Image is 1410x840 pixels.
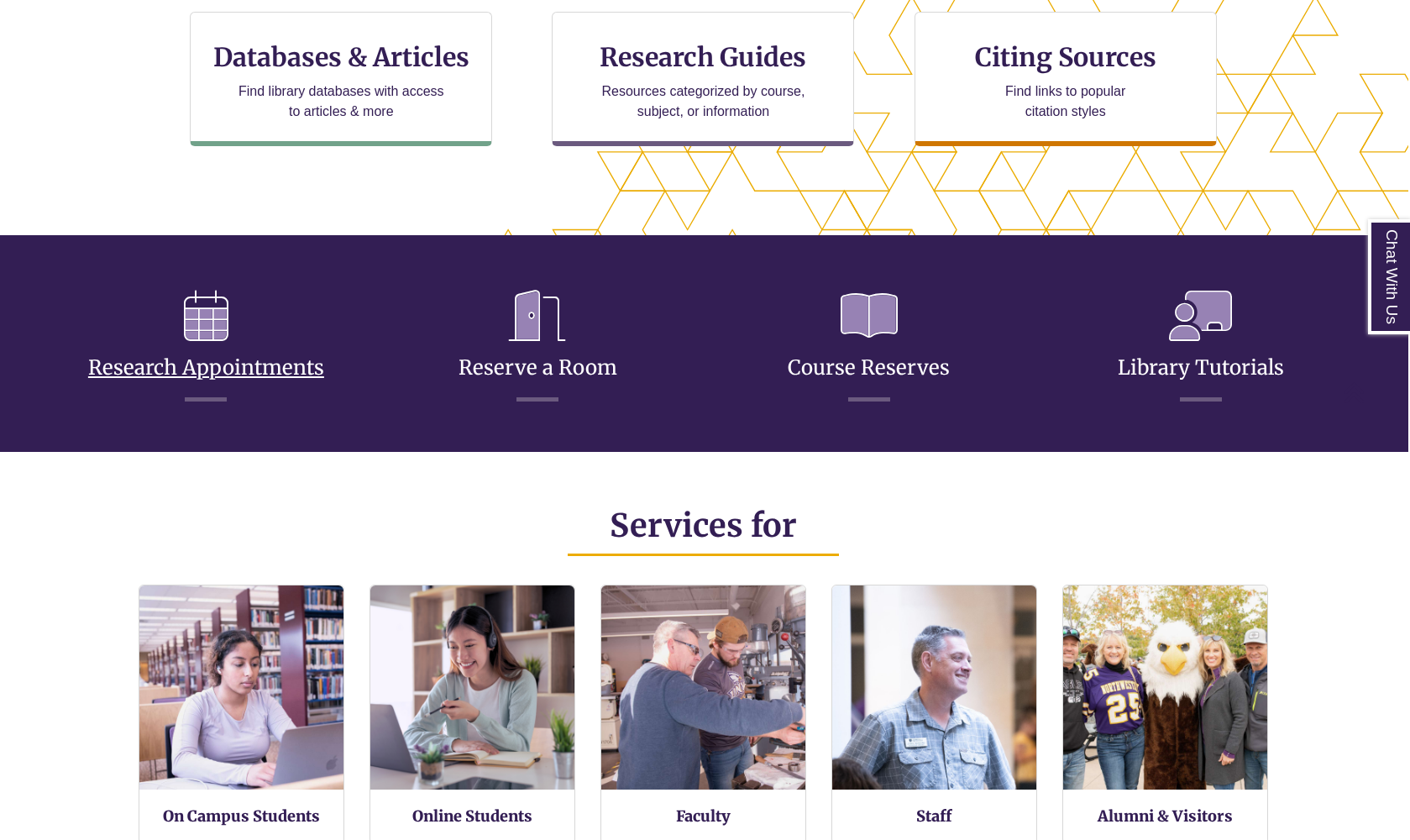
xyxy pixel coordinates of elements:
a: Back to Top [1343,381,1406,404]
img: Online Students Services [370,585,574,790]
a: On Campus Students [163,806,320,826]
h3: Research Guides [566,41,840,73]
p: Resources categorized by course, subject, or information [594,81,813,122]
a: Faculty [676,806,731,826]
a: Library Tutorials [1118,314,1284,381]
p: Find library databases with access to articles & more [232,81,451,122]
a: Staff [916,806,951,826]
a: Alumni & Visitors [1098,806,1233,826]
h3: Citing Sources [963,41,1168,73]
h3: Databases & Articles [204,41,478,73]
a: Online Students [412,806,532,826]
img: Faculty Resources [601,585,805,790]
a: Research Appointments [88,314,324,381]
img: Alumni and Visitors Services [1063,585,1267,790]
a: Citing Sources Find links to popular citation styles [915,12,1217,146]
a: Research Guides Resources categorized by course, subject, or information [552,12,854,146]
a: Course Reserves [788,314,950,381]
a: Reserve a Room [459,314,617,381]
img: On Campus Students Services [139,585,343,790]
span: Services for [610,506,797,545]
p: Find links to popular citation styles [983,81,1147,122]
img: Staff Services [832,585,1036,790]
a: Databases & Articles Find library databases with access to articles & more [190,12,492,146]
